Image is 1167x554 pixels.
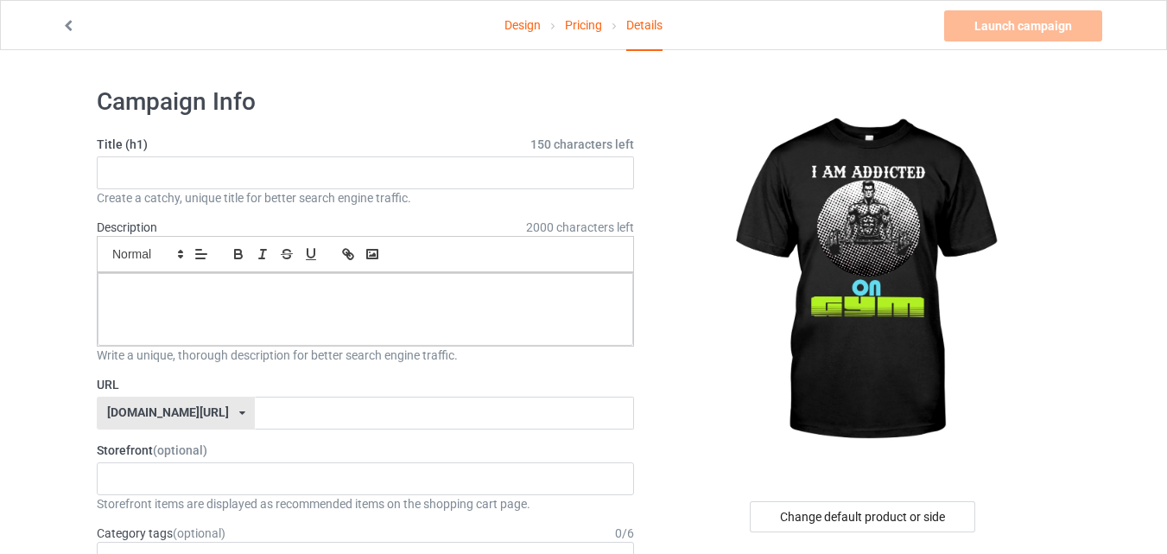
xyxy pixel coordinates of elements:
[626,1,663,51] div: Details
[153,443,207,457] span: (optional)
[97,347,634,364] div: Write a unique, thorough description for better search engine traffic.
[750,501,975,532] div: Change default product or side
[504,1,541,49] a: Design
[565,1,602,49] a: Pricing
[97,495,634,513] div: Storefront items are displayed as recommended items on the shopping cart page.
[530,136,634,153] span: 150 characters left
[107,406,229,418] div: [DOMAIN_NAME][URL]
[97,86,634,118] h1: Campaign Info
[526,219,634,236] span: 2000 characters left
[97,442,634,459] label: Storefront
[97,220,157,234] label: Description
[97,136,634,153] label: Title (h1)
[615,525,634,542] div: 0 / 6
[97,189,634,207] div: Create a catchy, unique title for better search engine traffic.
[173,526,225,540] span: (optional)
[97,376,634,393] label: URL
[97,525,225,542] label: Category tags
